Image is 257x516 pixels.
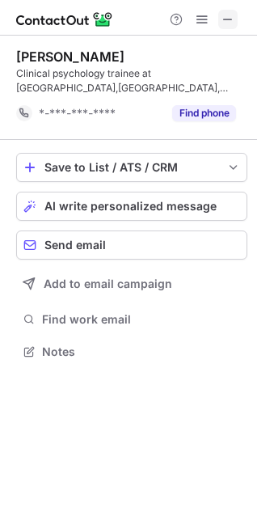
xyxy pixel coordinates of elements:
[42,312,241,327] span: Find work email
[16,231,247,260] button: Send email
[44,277,172,290] span: Add to email campaign
[16,10,113,29] img: ContactOut v5.3.10
[16,308,247,331] button: Find work email
[44,239,106,252] span: Send email
[16,49,124,65] div: [PERSON_NAME]
[16,66,247,95] div: Clinical psychology trainee at [GEOGRAPHIC_DATA],[GEOGRAPHIC_DATA],[GEOGRAPHIC_DATA] | GATE '22 Q...
[16,153,247,182] button: save-profile-one-click
[16,340,247,363] button: Notes
[16,269,247,298] button: Add to email campaign
[44,161,219,174] div: Save to List / ATS / CRM
[44,200,217,213] span: AI write personalized message
[16,192,247,221] button: AI write personalized message
[42,345,241,359] span: Notes
[172,105,236,121] button: Reveal Button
